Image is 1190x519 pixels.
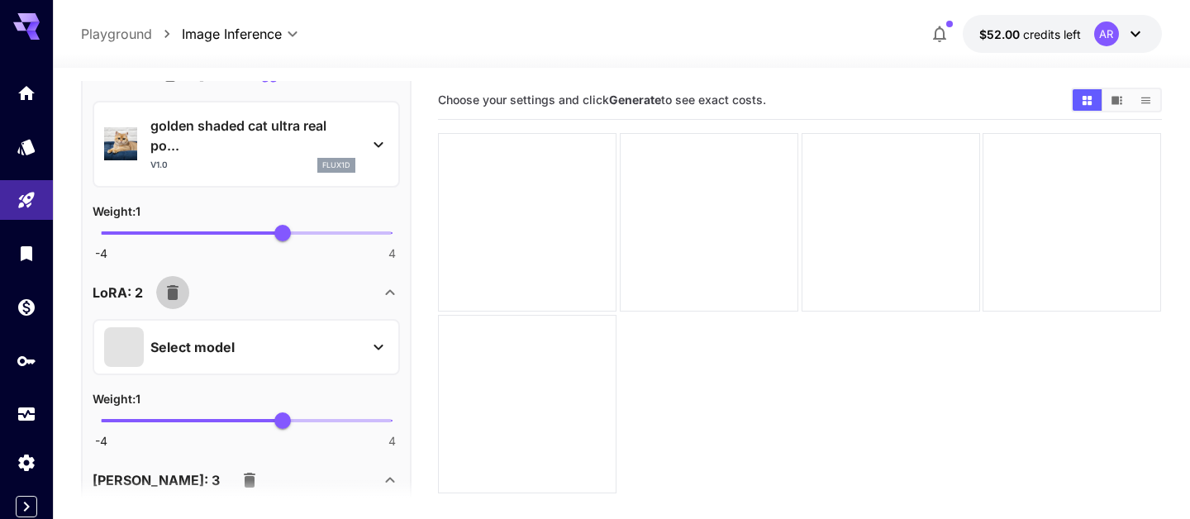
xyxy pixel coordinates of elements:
div: [PERSON_NAME]: 3 [93,460,400,500]
button: Show images in grid view [1073,89,1102,111]
div: AR [1094,21,1119,46]
p: [PERSON_NAME]: 3 [93,470,220,490]
div: golden shaded cat ultra real po...v1.0flux1d [104,109,388,179]
button: Show images in list view [1131,89,1160,111]
button: $52.00AR [963,15,1162,53]
button: Show images in video view [1102,89,1131,111]
div: Settings [17,452,36,473]
div: $52.00 [979,26,1081,43]
button: Select model [104,327,388,367]
span: Weight : 1 [93,204,140,218]
a: Playground [81,24,152,44]
nav: breadcrumb [81,24,182,44]
button: Expand sidebar [16,496,37,517]
div: Wallet [17,297,36,317]
span: -4 [95,245,107,262]
span: Weight : 1 [93,392,140,406]
b: Generate [609,93,661,107]
span: Choose your settings and click to see exact costs. [438,93,766,107]
span: -4 [95,433,107,450]
span: Image Inference [182,24,282,44]
span: credits left [1023,27,1081,41]
div: Playground [17,190,36,211]
div: Usage [17,404,36,425]
span: 4 [388,245,396,262]
div: Show images in grid viewShow images in video viewShow images in list view [1071,88,1162,112]
p: LoRA: 2 [93,283,143,302]
p: v1.0 [150,159,168,171]
p: flux1d [322,160,350,171]
div: Library [17,243,36,264]
span: 4 [388,433,396,450]
div: API Keys [17,350,36,371]
span: $52.00 [979,27,1023,41]
p: golden shaded cat ultra real po... [150,116,355,155]
div: LoRA: 2 [93,273,400,312]
div: Home [17,83,36,103]
div: Models [17,136,36,157]
p: Select model [150,337,235,357]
